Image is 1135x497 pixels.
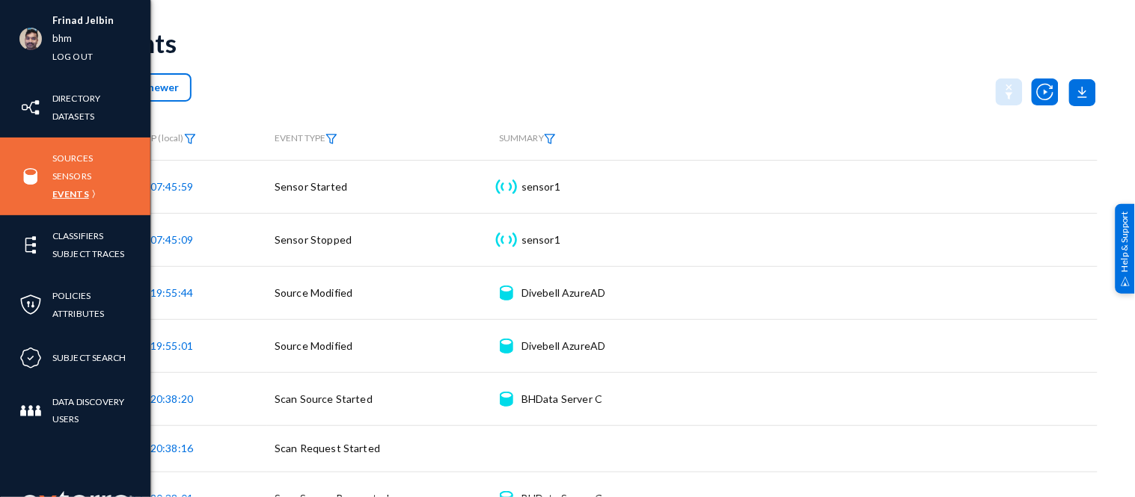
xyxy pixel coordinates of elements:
img: icon-filter.svg [544,134,556,144]
img: icon-members.svg [19,400,42,422]
a: Subject Traces [52,245,125,262]
li: Frinad Jelbin [52,12,114,30]
img: icon-filter.svg [184,134,196,144]
a: bhm [52,30,72,47]
div: sensor1 [521,232,560,247]
img: icon-inventory.svg [19,96,42,119]
span: 07:45:09 [150,233,193,246]
img: icon-sensor.svg [494,232,518,247]
img: icon-sensor.svg [494,179,518,194]
img: icon-policies.svg [19,294,42,316]
span: 19:55:44 [150,286,193,299]
a: Data Discovery Users [52,393,150,427]
span: Source Modified [275,286,352,299]
img: icon-source.svg [500,339,513,354]
a: Sensors [52,167,91,185]
span: SUMMARY [499,132,556,143]
div: sensor1 [521,179,560,194]
div: Help & Support [1116,203,1135,293]
img: icon-sources.svg [19,165,42,188]
span: 20:38:20 [150,392,193,405]
a: Directory [52,90,100,107]
img: ACg8ocK1ZkZ6gbMmCU1AeqPIsBvrTWeY1xNXvgxNjkUXxjcqAiPEIvU=s96-c [19,28,42,50]
img: icon-source.svg [500,285,513,300]
span: Source Modified [275,339,352,352]
a: Subject Search [52,349,126,366]
img: icon-filter.svg [325,134,337,144]
a: Sources [52,149,93,167]
span: 07:45:59 [150,180,193,193]
a: Log out [52,48,93,65]
a: Events [52,185,89,203]
img: icon-source.svg [500,392,513,407]
img: icon-compliance.svg [19,347,42,369]
span: EVENT TYPE [275,133,337,144]
img: help_support.svg [1121,277,1131,286]
span: Sensor Stopped [275,233,352,246]
span: Scan Request Started [275,442,380,454]
img: icon-elements.svg [19,234,42,256]
a: Classifiers [52,227,103,244]
a: Policies [52,287,91,304]
span: TIMESTAMP (local) [106,132,196,143]
div: Divebell AzureAD [521,285,606,300]
span: 19:55:01 [150,339,193,352]
a: Attributes [52,305,104,322]
div: Divebell AzureAD [521,339,606,354]
div: BHData Server C [521,392,602,407]
img: icon-utility-autoscan.svg [1032,78,1059,105]
span: Sensor Started [275,180,347,193]
span: 20:38:16 [150,442,193,454]
span: Scan Source Started [275,392,373,405]
a: Datasets [52,108,94,125]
